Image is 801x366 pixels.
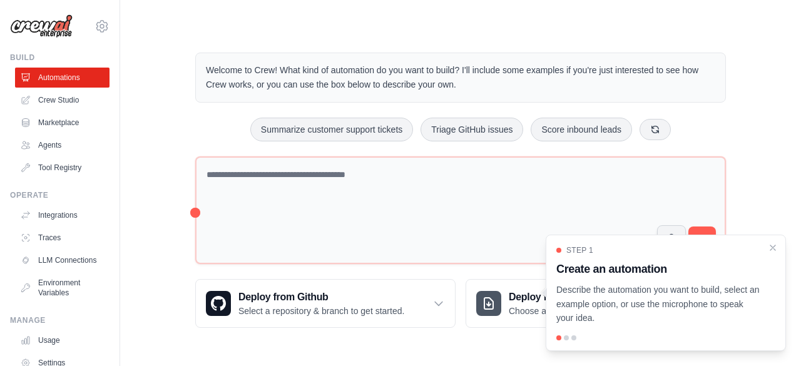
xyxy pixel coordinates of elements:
a: Agents [15,135,110,155]
a: Marketplace [15,113,110,133]
div: Manage [10,315,110,325]
a: Crew Studio [15,90,110,110]
button: Summarize customer support tickets [250,118,413,141]
a: Tool Registry [15,158,110,178]
p: Select a repository & branch to get started. [238,305,404,317]
iframe: Chat Widget [738,306,801,366]
p: Welcome to Crew! What kind of automation do you want to build? I'll include some examples if you'... [206,63,715,92]
button: Score inbound leads [531,118,632,141]
div: Operate [10,190,110,200]
a: Environment Variables [15,273,110,303]
div: Build [10,53,110,63]
button: Triage GitHub issues [421,118,523,141]
a: Traces [15,228,110,248]
img: Logo [10,14,73,38]
h3: Deploy from Github [238,290,404,305]
a: Integrations [15,205,110,225]
p: Choose a zip file to upload. [509,305,615,317]
a: Usage [15,330,110,350]
a: LLM Connections [15,250,110,270]
button: Close walkthrough [768,243,778,253]
h3: Deploy from zip file [509,290,615,305]
h3: Create an automation [556,260,760,278]
p: Describe the automation you want to build, select an example option, or use the microphone to spe... [556,283,760,325]
span: Step 1 [566,245,593,255]
a: Automations [15,68,110,88]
